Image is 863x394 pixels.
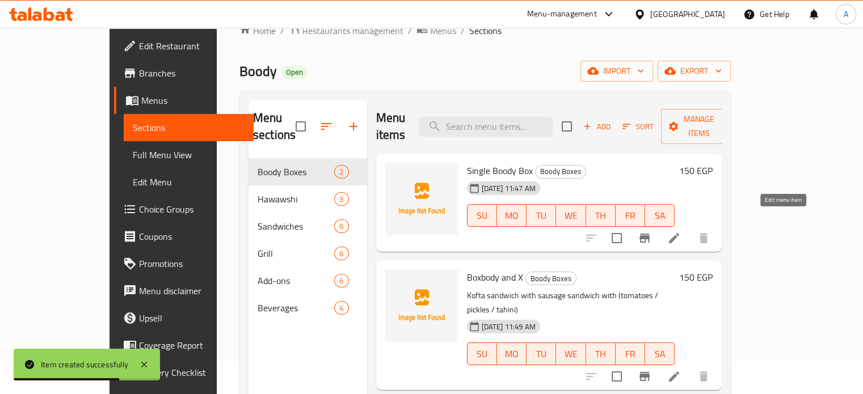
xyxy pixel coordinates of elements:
div: items [334,301,348,315]
div: items [334,219,348,233]
span: Grocery Checklist [139,366,245,379]
button: SA [645,204,675,227]
li: / [408,24,412,37]
button: MO [497,342,527,365]
img: Boxbody and X [385,269,458,342]
span: A [844,8,848,20]
span: 2 [335,167,348,177]
div: Add-ons6 [249,267,367,294]
span: Upsell [139,311,245,325]
span: Sections [469,24,502,37]
button: import [580,61,653,82]
button: Branch-specific-item [631,363,658,390]
a: Menus [114,87,254,114]
span: Sort [622,120,654,133]
span: TU [531,207,552,224]
button: FR [616,342,645,365]
h2: Menu sections [253,109,296,143]
button: WE [556,342,586,365]
span: import [590,64,644,78]
button: export [658,61,731,82]
span: Sandwiches [258,219,334,233]
h2: Menu items [376,109,406,143]
span: Grill [258,247,334,260]
h6: 150 EGP [679,163,713,179]
span: SU [472,207,492,224]
span: Add [582,120,612,133]
a: Edit menu item [667,370,681,383]
a: Restaurants management [289,23,403,38]
span: [DATE] 11:49 AM [477,321,540,332]
button: Sort [620,118,656,135]
button: Add section [340,113,367,140]
span: Edit Restaurant [139,39,245,53]
button: delete [690,363,717,390]
div: Open [281,66,308,79]
span: 6 [335,248,348,259]
span: TH [591,346,611,362]
span: Boody Boxes [526,272,576,285]
a: Coupons [114,223,254,250]
span: Coupons [139,230,245,243]
span: Menus [430,24,456,37]
span: Select to update [605,226,629,250]
span: Add-ons [258,274,334,287]
span: Sort items [615,118,661,135]
div: Menu-management [527,7,597,21]
span: Menus [141,94,245,107]
div: Boody Boxes2 [249,158,367,185]
a: Grocery Checklist [114,359,254,386]
span: Full Menu View [133,148,245,162]
span: [DATE] 11:47 AM [477,183,540,194]
span: Restaurants management [302,24,403,37]
a: Full Menu View [124,141,254,168]
nav: Menu sections [249,154,367,326]
a: Branches [114,60,254,87]
li: / [280,24,284,37]
span: MO [502,346,522,362]
a: Coverage Report [114,332,254,359]
span: Boody Boxes [536,165,586,178]
div: Grill6 [249,240,367,267]
span: SA [650,346,670,362]
span: Beverages [258,301,334,315]
button: Manage items [661,109,737,144]
button: WE [556,204,586,227]
span: Hawawshi [258,192,334,206]
button: TU [527,204,556,227]
div: Item created successfully [41,358,128,371]
div: Boody Boxes [535,165,586,179]
span: SA [650,207,670,224]
button: SU [467,204,497,227]
span: Select section [555,115,579,138]
span: Single Boody Box [467,162,533,179]
nav: breadcrumb [239,23,731,38]
span: Open [281,67,308,77]
li: / [461,24,465,37]
div: items [334,192,348,206]
span: SU [472,346,492,362]
span: WE [561,346,581,362]
button: Add [579,118,615,135]
span: Boxbody and X [467,269,523,286]
div: Boody Boxes [525,272,576,285]
div: Beverages4 [249,294,367,321]
span: Promotions [139,257,245,270]
button: TH [586,204,616,227]
div: items [334,274,348,287]
span: 6 [335,221,348,232]
span: Branches [139,66,245,80]
button: Branch-specific-item [631,224,658,252]
a: Promotions [114,250,254,277]
button: SA [645,342,675,365]
span: Sort sections [313,113,340,140]
span: Coverage Report [139,338,245,352]
span: FR [620,207,641,224]
span: Choice Groups [139,202,245,216]
div: items [334,247,348,260]
a: Choice Groups [114,196,254,223]
span: TU [531,346,552,362]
